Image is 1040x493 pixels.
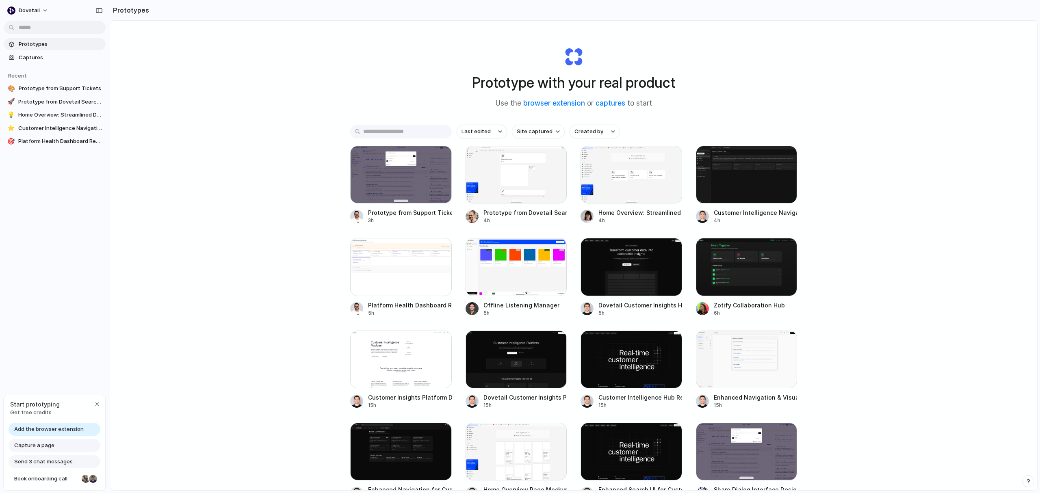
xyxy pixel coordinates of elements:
span: Home Overview: Streamlined Dashboard [18,111,102,119]
span: Captures [19,54,102,62]
div: 3h [368,217,452,224]
a: Prototype from Dovetail Search ResultsPrototype from Dovetail Search Results4h [466,146,567,224]
a: Customer Intelligence Navigation EnhancementsCustomer Intelligence Navigation Enhancements4h [696,146,797,224]
a: 🎨Prototype from Support Tickets [4,82,106,95]
a: Prototypes [4,38,106,50]
div: Prototype from Support Tickets [368,208,452,217]
div: 💡 [7,111,15,119]
a: Customer Insights Platform DesignCustomer Insights Platform Design15h [350,331,452,409]
div: Dovetail Customer Insights Platform [483,393,567,402]
a: Customer Intelligence Hub RedesignCustomer Intelligence Hub Redesign15h [581,331,682,409]
button: Site captured [512,125,565,138]
div: Customer Insights Platform Design [368,393,452,402]
span: Last edited [461,128,491,136]
span: Book onboarding call [14,475,78,483]
div: 🚀 [7,98,15,106]
div: Platform Health Dashboard Redesign [368,301,452,309]
span: Site captured [517,128,552,136]
span: Use the or to start [496,98,652,109]
div: Customer Intelligence Navigation Enhancements [714,208,797,217]
span: Send 3 chat messages [14,458,73,466]
a: 🎯Platform Health Dashboard Redesign [4,135,106,147]
div: 4h [714,217,797,224]
a: Zotify Collaboration HubZotify Collaboration Hub6h [696,238,797,316]
span: Platform Health Dashboard Redesign [18,137,102,145]
h1: Prototype with your real product [472,72,675,93]
h2: Prototypes [110,5,149,15]
div: 4h [598,217,682,224]
button: dovetail [4,4,52,17]
a: Prototype from Support TicketsPrototype from Support Tickets3h [350,146,452,224]
a: captures [596,99,625,107]
span: Add the browser extension [14,425,84,433]
span: Prototypes [19,40,102,48]
div: ⭐ [7,124,15,132]
div: Christian Iacullo [88,474,98,484]
button: Created by [570,125,620,138]
a: Dovetail Customer Insights HomepageDovetail Customer Insights Homepage5h [581,238,682,316]
div: 🎯 [7,137,15,145]
div: Enhanced Navigation & Visual Hierarchy [714,393,797,402]
div: 15h [714,402,797,409]
span: Prototype from Dovetail Search Results [18,98,102,106]
a: Dovetail Customer Insights PlatformDovetail Customer Insights Platform15h [466,331,567,409]
div: 5h [368,309,452,317]
span: Start prototyping [10,400,60,409]
div: 15h [483,402,567,409]
div: Customer Intelligence Hub Redesign [598,393,682,402]
div: 6h [714,309,785,317]
span: Get free credits [10,409,60,417]
a: Enhanced Navigation & Visual HierarchyEnhanced Navigation & Visual Hierarchy15h [696,331,797,409]
a: Book onboarding call [9,472,100,485]
div: Dovetail Customer Insights Homepage [598,301,682,309]
div: 15h [368,402,452,409]
div: Offline Listening Manager [483,301,559,309]
div: Zotify Collaboration Hub [714,301,785,309]
div: Nicole Kubica [81,474,91,484]
a: 🚀Prototype from Dovetail Search Results [4,96,106,108]
span: dovetail [19,6,40,15]
div: 15h [598,402,682,409]
button: Last edited [457,125,507,138]
a: Captures [4,52,106,64]
a: Home Overview: Streamlined DashboardHome Overview: Streamlined Dashboard4h [581,146,682,224]
div: 4h [483,217,567,224]
a: ⭐Customer Intelligence Navigation Enhancements [4,122,106,134]
a: 💡Home Overview: Streamlined Dashboard [4,109,106,121]
a: Platform Health Dashboard RedesignPlatform Health Dashboard Redesign5h [350,238,452,316]
div: 🎨 [7,84,15,93]
span: Capture a page [14,441,54,450]
div: Prototype from Dovetail Search Results [483,208,567,217]
a: browser extension [523,99,585,107]
div: 5h [483,309,559,317]
span: Prototype from Support Tickets [19,84,102,93]
span: Recent [8,72,27,79]
span: Created by [574,128,603,136]
span: Customer Intelligence Navigation Enhancements [18,124,102,132]
div: Home Overview: Streamlined Dashboard [598,208,682,217]
div: 5h [598,309,682,317]
a: Offline Listening ManagerOffline Listening Manager5h [466,238,567,316]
